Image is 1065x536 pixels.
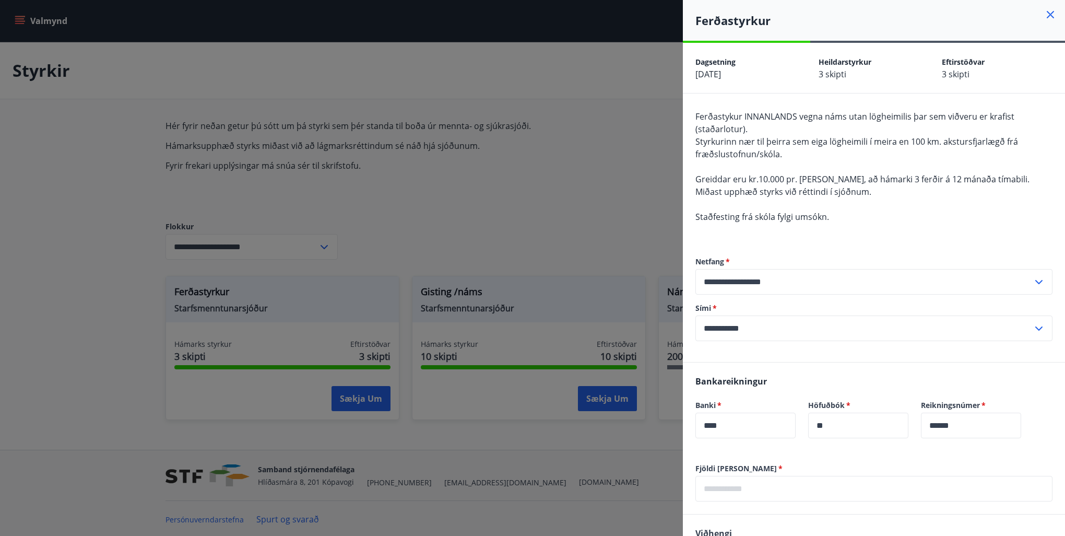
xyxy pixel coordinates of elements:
span: Greiddar eru kr.10.000 pr. [PERSON_NAME], að hámarki 3 ferðir á 12 mánaða tímabili. Miðast upphæð... [695,173,1029,197]
label: Banki [695,400,796,411]
span: Styrkurinn nær til þeirra sem eiga lögheimili í meira en 100 km. akstursfjarlægð frá fræðslustofn... [695,136,1018,160]
label: Höfuðbók [808,400,908,411]
span: 3 skipti [942,68,969,80]
span: Eftirstöðvar [942,57,985,67]
label: Sími [695,303,1052,313]
h4: Ferðastyrkur [695,13,1065,28]
label: Netfang [695,257,1052,267]
div: Fjöldi ferða [695,476,1052,502]
span: Heildarstyrkur [819,57,871,67]
span: Bankareikningur [695,376,767,387]
span: Staðfesting frá skóla fylgi umsókn. [695,211,829,223]
label: Reikningsnúmer [921,400,1021,411]
span: [DATE] [695,68,721,80]
label: Fjöldi [PERSON_NAME] [695,463,1052,474]
span: 3 skipti [819,68,846,80]
span: Ferðastykur INNANLANDS vegna náms utan lögheimilis þar sem viðveru er krafist (staðarlotur). [695,111,1014,135]
span: Dagsetning [695,57,736,67]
